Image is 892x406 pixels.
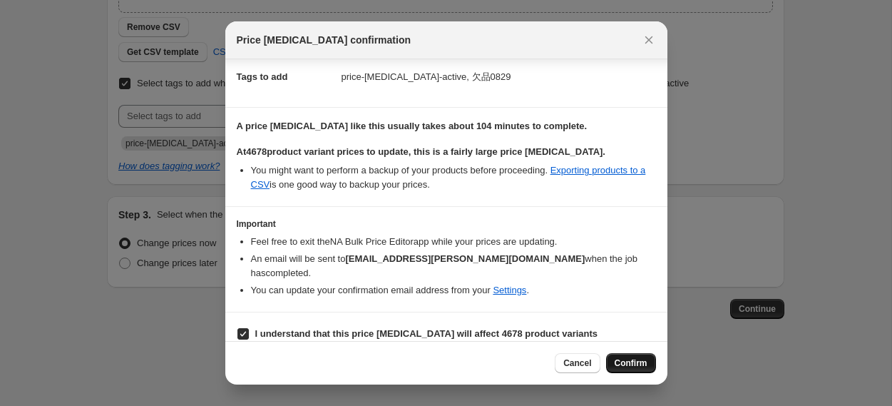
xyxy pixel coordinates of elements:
[255,328,598,339] b: I understand that this price [MEDICAL_DATA] will affect 4678 product variants
[237,146,605,157] b: At 4678 product variant prices to update, this is a fairly large price [MEDICAL_DATA].
[251,252,656,280] li: An email will be sent to when the job has completed .
[563,357,591,369] span: Cancel
[251,283,656,298] li: You can update your confirmation email address from your .
[237,33,411,47] span: Price [MEDICAL_DATA] confirmation
[237,218,656,230] h3: Important
[639,30,659,50] button: Close
[606,353,656,373] button: Confirm
[237,121,588,131] b: A price [MEDICAL_DATA] like this usually takes about 104 minutes to complete.
[345,253,585,264] b: [EMAIL_ADDRESS][PERSON_NAME][DOMAIN_NAME]
[237,71,288,82] span: Tags to add
[342,58,656,96] dd: price-[MEDICAL_DATA]-active, 欠品0829
[251,163,656,192] li: You might want to perform a backup of your products before proceeding. is one good way to backup ...
[251,235,656,249] li: Feel free to exit the NA Bulk Price Editor app while your prices are updating.
[555,353,600,373] button: Cancel
[615,357,647,369] span: Confirm
[493,285,526,295] a: Settings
